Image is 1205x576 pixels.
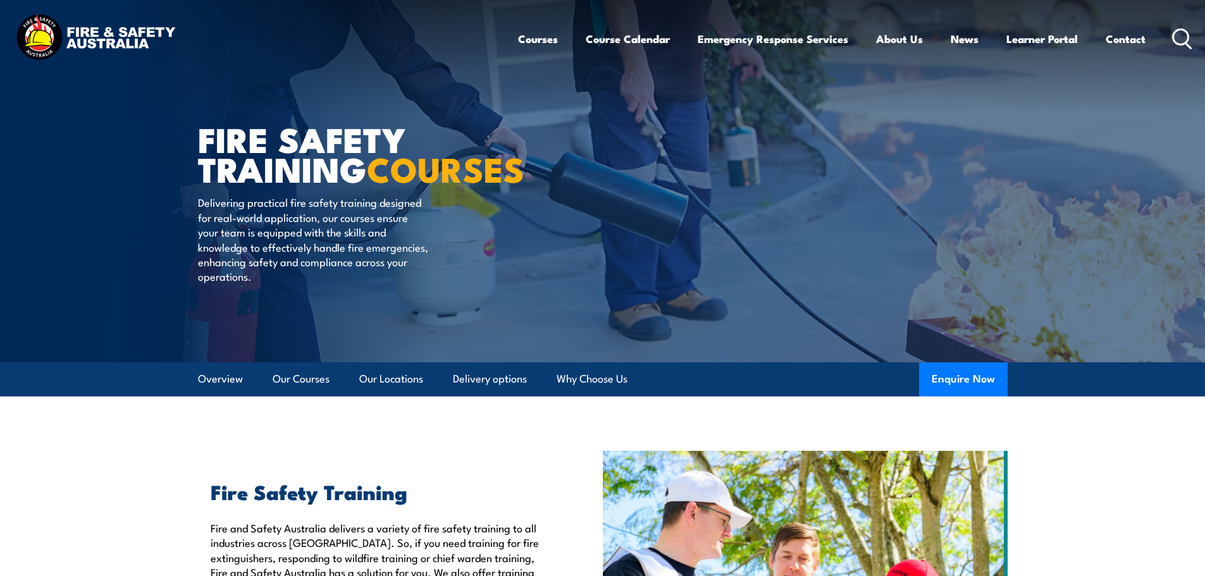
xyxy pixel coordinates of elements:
[453,362,527,396] a: Delivery options
[359,362,423,396] a: Our Locations
[198,124,510,183] h1: FIRE SAFETY TRAINING
[919,362,1008,396] button: Enquire Now
[211,482,545,500] h2: Fire Safety Training
[557,362,627,396] a: Why Choose Us
[1006,22,1078,56] a: Learner Portal
[876,22,923,56] a: About Us
[198,195,429,283] p: Delivering practical fire safety training designed for real-world application, our courses ensure...
[951,22,979,56] a: News
[198,362,243,396] a: Overview
[367,142,524,194] strong: COURSES
[586,22,670,56] a: Course Calendar
[273,362,330,396] a: Our Courses
[518,22,558,56] a: Courses
[698,22,848,56] a: Emergency Response Services
[1106,22,1146,56] a: Contact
